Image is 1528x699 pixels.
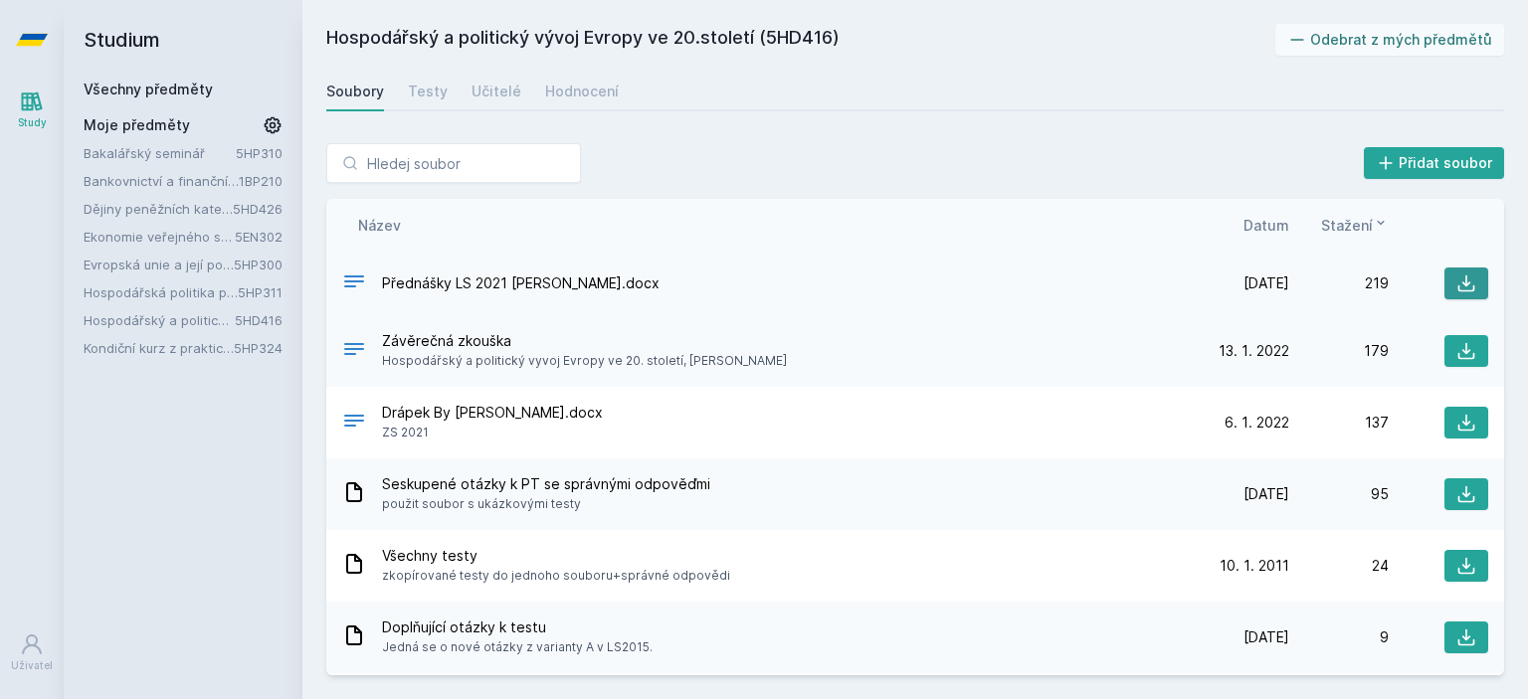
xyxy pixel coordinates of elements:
a: Dějiny peněžních kategorií a institucí [84,199,233,219]
a: Všechny předměty [84,81,213,97]
span: Závěrečná zkouška [382,331,787,351]
div: DOCX [342,269,366,298]
div: 219 [1289,273,1389,293]
div: Učitelé [472,82,521,101]
span: Hospodářský a politický vyvoj Evropy ve 20. století, [PERSON_NAME] [382,351,787,371]
div: 9 [1289,627,1389,647]
span: 10. 1. 2011 [1220,556,1289,576]
a: Study [4,80,60,140]
span: [DATE] [1243,484,1289,504]
a: 5HP324 [234,340,283,356]
a: Testy [408,72,448,111]
a: Soubory [326,72,384,111]
span: použit soubor s ukázkovými testy [382,494,710,514]
button: Odebrat z mých předmětů [1275,24,1505,56]
a: Hodnocení [545,72,619,111]
div: 24 [1289,556,1389,576]
div: 179 [1289,341,1389,361]
div: .DOCX [342,337,366,366]
button: Název [358,215,401,236]
input: Hledej soubor [326,143,581,183]
span: Stažení [1321,215,1373,236]
div: Study [18,115,47,130]
div: 95 [1289,484,1389,504]
span: Všechny testy [382,546,730,566]
div: Soubory [326,82,384,101]
span: zkopírované testy do jednoho souboru+správné odpovědi [382,566,730,586]
a: Učitelé [472,72,521,111]
div: Hodnocení [545,82,619,101]
span: ZS 2021 [382,423,603,442]
a: 5HD426 [233,201,283,217]
h2: Hospodářský a politický vývoj Evropy ve 20.století (5HD416) [326,24,1275,56]
div: Testy [408,82,448,101]
a: Uživatel [4,622,60,683]
button: Přidat soubor [1364,147,1505,179]
span: Přednášky LS 2021 [PERSON_NAME].docx [382,273,660,293]
span: Moje předměty [84,115,190,135]
a: Hospodářský a politický vývoj Evropy ve 20.století [84,310,235,330]
span: Jedná se o nové otázky z varianty A v LS2015. [382,637,653,657]
span: Drápek By [PERSON_NAME].docx [382,403,603,423]
a: Bakalářský seminář [84,143,236,163]
a: Bankovnictví a finanční instituce [84,171,239,191]
a: Kondiční kurz z praktické hospodářské politiky [84,338,234,358]
a: 5HP300 [234,257,283,272]
div: DOCX [342,409,366,437]
a: Evropská unie a její politiky [84,255,234,274]
span: [DATE] [1243,627,1289,647]
span: 13. 1. 2022 [1219,341,1289,361]
button: Datum [1243,215,1289,236]
a: 5HP311 [238,284,283,300]
span: Seskupené otázky k PT se správnými odpověďmi [382,474,710,494]
a: 5HP310 [236,145,283,161]
a: 5HD416 [235,312,283,328]
div: 137 [1289,413,1389,433]
span: 6. 1. 2022 [1225,413,1289,433]
a: Ekonomie veřejného sektoru [84,227,235,247]
span: [DATE] [1243,273,1289,293]
div: Uživatel [11,658,53,673]
a: 5EN302 [235,229,283,245]
span: Doplňující otázky k testu [382,617,653,637]
a: Hospodářská politika pro země bohaté na přírodní zdroje [84,282,238,302]
button: Stažení [1321,215,1389,236]
a: 1BP210 [239,173,283,189]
